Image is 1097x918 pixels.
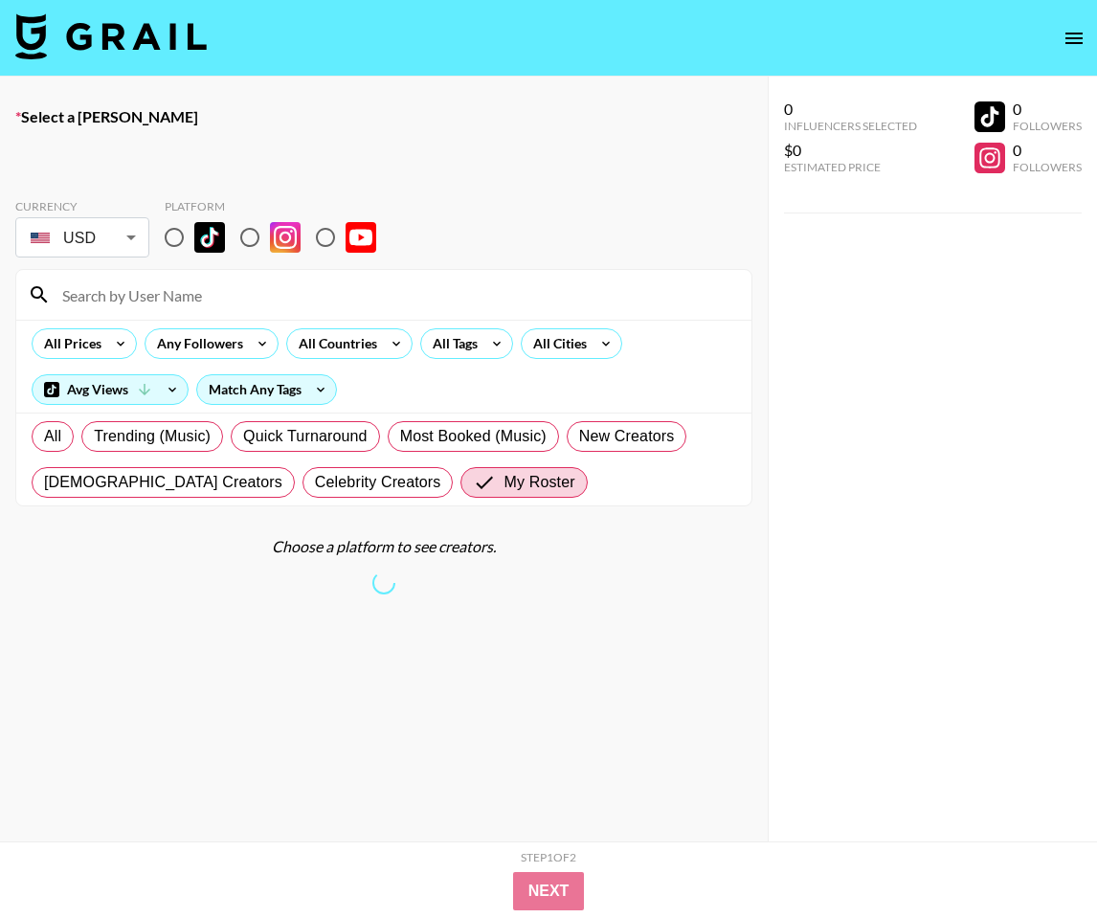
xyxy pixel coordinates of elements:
input: Search by User Name [51,280,740,310]
span: [DEMOGRAPHIC_DATA] Creators [44,471,282,494]
div: Step 1 of 2 [521,850,576,864]
div: Influencers Selected [784,119,917,133]
div: Estimated Price [784,160,917,174]
span: Most Booked (Music) [400,425,547,448]
span: All [44,425,61,448]
div: 0 [1013,100,1082,119]
div: USD [19,221,146,255]
div: Choose a platform to see creators. [15,537,752,556]
div: All Prices [33,329,105,358]
span: Celebrity Creators [315,471,441,494]
img: Instagram [270,222,301,253]
div: Followers [1013,119,1082,133]
label: Select a [PERSON_NAME] [15,107,752,126]
span: Trending (Music) [94,425,211,448]
span: Quick Turnaround [243,425,368,448]
div: Platform [165,199,392,213]
div: Currency [15,199,149,213]
div: Any Followers [146,329,247,358]
div: All Tags [421,329,481,358]
img: Grail Talent [15,13,207,59]
div: All Countries [287,329,381,358]
div: Avg Views [33,375,188,404]
button: Next [513,872,585,910]
div: All Cities [522,329,591,358]
img: YouTube [346,222,376,253]
span: My Roster [504,471,574,494]
div: 0 [1013,141,1082,160]
div: Match Any Tags [197,375,336,404]
div: 0 [784,100,917,119]
button: open drawer [1055,19,1093,57]
span: Refreshing talent, talent... [372,571,395,594]
div: Followers [1013,160,1082,174]
div: $0 [784,141,917,160]
span: New Creators [579,425,675,448]
img: TikTok [194,222,225,253]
